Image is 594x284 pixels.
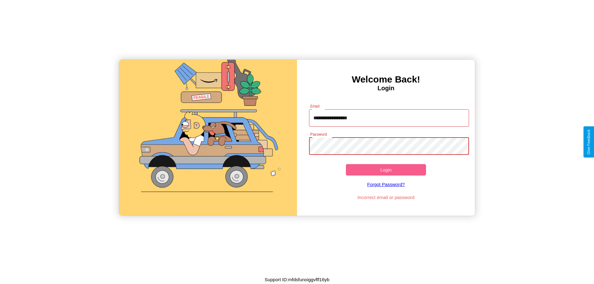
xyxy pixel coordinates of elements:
[346,164,426,176] button: Login
[306,193,466,201] p: Incorrect email or password
[306,176,466,193] a: Forgot Password?
[119,60,297,216] img: gif
[297,74,475,85] h3: Welcome Back!
[310,132,327,137] label: Password
[310,104,320,109] label: Email
[587,129,591,155] div: Give Feedback
[297,85,475,92] h4: Login
[265,275,329,284] p: Support ID: mfdsfunoiggvflf16yb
